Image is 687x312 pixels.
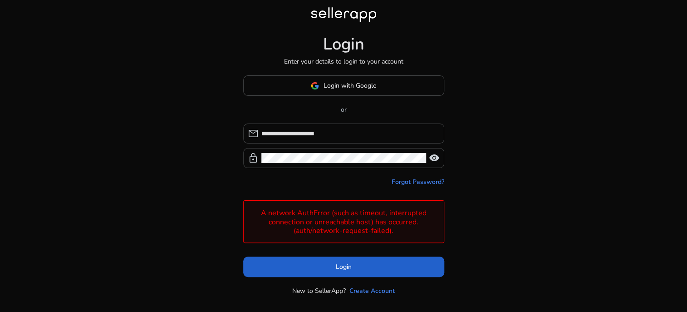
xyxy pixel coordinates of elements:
button: Login with Google [243,75,444,96]
p: New to SellerApp? [292,286,346,296]
span: Login [336,262,352,272]
h4: A network AuthError (such as timeout, interrupted connection or unreachable host) has occurred. (... [248,209,439,235]
button: Login [243,257,444,277]
h1: Login [323,35,364,54]
p: or [243,105,444,114]
span: lock [248,153,259,163]
span: mail [248,128,259,139]
a: Create Account [349,286,395,296]
p: Enter your details to login to your account [284,57,403,66]
span: Login with Google [324,81,376,90]
img: google-logo.svg [311,82,319,90]
span: visibility [429,153,440,163]
a: Forgot Password? [392,177,444,187]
